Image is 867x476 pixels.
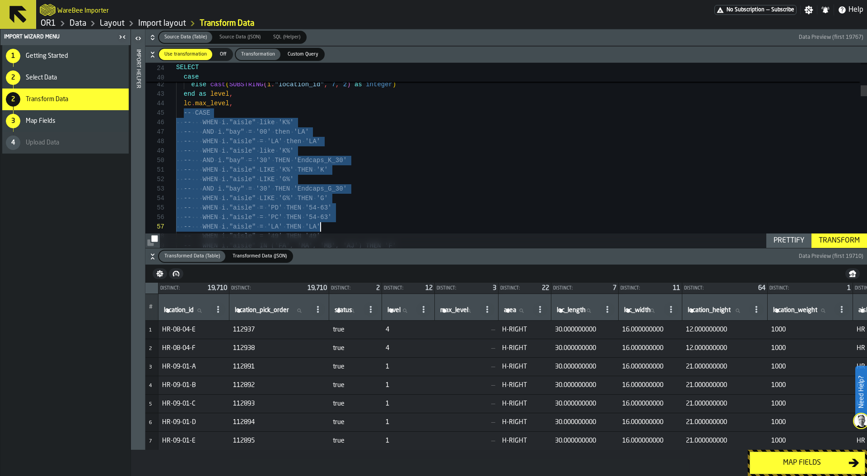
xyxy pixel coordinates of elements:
span: -- AND i."bay" = '00' then 'LA' [184,128,309,135]
span: label [624,307,651,314]
span: as [199,90,206,98]
div: 48 [145,137,164,146]
span: 19,710 [208,285,227,291]
h2: Sub Title [57,5,109,14]
div: 53 [145,184,164,194]
div: Import Helper [135,47,141,448]
span: 1000 [771,437,849,444]
span: 1000 [771,345,849,352]
span: case [184,73,199,80]
span: 21.000000000 [686,400,764,407]
span: SELECT [176,64,199,71]
a: logo-header [40,2,56,18]
li: menu Upload Data [2,132,129,154]
span: Data Preview (first 19710) [799,253,863,260]
span: 16.000000000 [622,326,679,333]
div: 3 [6,114,20,128]
button: button-Map fields [750,452,865,474]
span: 112895 [233,437,326,444]
span: 30.000000000 [555,437,615,444]
a: link-to-/wh/i/02d92962-0f11-4133-9763-7cb092bceeef/data [70,19,86,28]
span: 4 [386,326,431,333]
span: 7 [149,439,152,444]
span: -- WHEN i."aisle" = 'PD' THEN '54-63' [184,204,332,211]
div: 50 [145,156,164,165]
span: else [191,81,207,88]
div: thumb [282,49,324,60]
div: Distinct: [231,286,304,291]
span: -- WHEN i."aisle" = 'PC' THEN '54-63' [184,214,332,221]
span: 4 [386,345,431,352]
div: thumb [227,251,292,262]
label: button-switch-multi-Custom Query [281,48,325,61]
span: — [438,419,495,426]
span: 3 [493,285,496,291]
label: button-switch-multi-Transformation [235,48,281,61]
span: . [191,100,195,107]
span: max_level [195,100,229,107]
span: 1 [386,382,431,389]
div: StatList-item-Distinct: [551,283,618,294]
span: Subscribe [771,7,794,13]
span: H-RIGHT [502,363,548,370]
button: button- [153,268,167,279]
label: button-switch-multi-Transformed Data (JSON) [226,250,293,263]
div: 49 [145,146,164,156]
span: , [324,81,328,88]
a: link-to-/wh/i/02d92962-0f11-4133-9763-7cb092bceeef/import/layout/4c5fe352-f7e9-4fb1-9b41-35b0fca2... [200,19,254,28]
span: -- WHEN i."aisle" = 'LA' then 'LA' [184,138,320,145]
span: true [333,382,378,389]
button: button- [169,268,183,279]
div: 57 [145,222,164,232]
button: button- [145,248,867,265]
span: -- WHEN i."aisle" LIKE 'G%' [184,176,294,183]
div: Distinct: [500,286,538,291]
span: Custom Query [284,51,322,58]
span: , [336,81,339,88]
label: button-toggle-Help [834,5,867,15]
span: SQL (Helper) [270,33,304,41]
span: 64 [758,285,765,291]
span: ( [263,81,267,88]
span: SUBSTRING [229,81,264,88]
span: , [229,90,233,98]
span: 11 [673,285,680,291]
div: 56 [145,213,164,222]
span: ) [392,81,396,88]
span: Map Fields [26,117,56,125]
span: Use transformation [161,51,210,58]
button: button- [145,233,160,248]
span: -- WHEN i."aisle" = 'LA' THEN 'LA' [184,223,320,230]
span: 21.000000000 [686,382,764,389]
div: Distinct: [160,286,204,291]
span: -- WHEN i."aisle" = '49' THEN '49' [184,233,320,240]
span: cast [210,81,226,88]
input: label [686,305,747,317]
header: Import Wizard Menu [0,29,131,45]
div: Distinct: [769,286,844,291]
div: StatList-item-Distinct: [435,283,498,294]
span: Transformed Data (JSON) [229,252,290,260]
span: HR-09-01-C [162,400,226,407]
span: No Subscription [727,7,764,13]
span: Data Preview (first 19767) [799,34,863,41]
div: 1 [6,49,20,63]
label: button-toggle-Notifications [817,5,834,14]
label: button-toggle-Open [132,31,144,47]
label: button-toggle-Settings [801,5,817,14]
span: 30.000000000 [555,345,615,352]
header: Import Helper [131,29,145,450]
span: 24 [145,64,164,73]
span: true [333,363,378,370]
div: 47 [145,127,164,137]
span: label [440,307,468,314]
div: 43 [145,89,164,99]
span: 3 [149,365,152,370]
span: integer [366,81,392,88]
label: button-switch-multi-Use transformation [158,48,213,61]
div: Distinct: [437,286,489,291]
span: 12 [425,285,433,291]
span: Source Data (JSON) [216,33,264,41]
div: 54 [145,194,164,203]
div: Prettify [770,235,808,246]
